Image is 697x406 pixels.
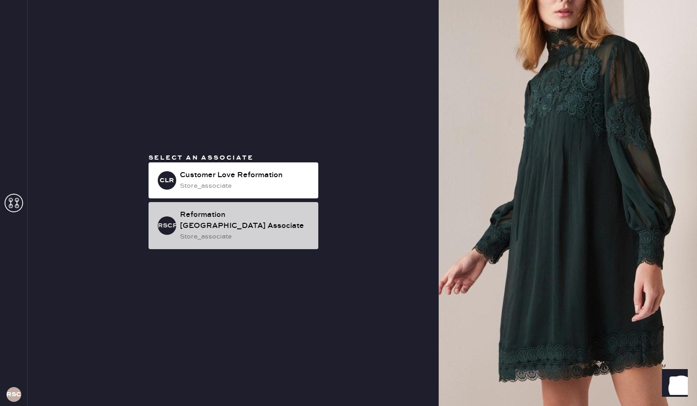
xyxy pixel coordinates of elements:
div: Customer Love Reformation [180,170,311,181]
div: Reformation [GEOGRAPHIC_DATA] Associate [180,209,311,232]
iframe: Front Chat [653,364,693,404]
h3: RSCP [6,391,21,398]
div: store_associate [180,181,311,191]
h3: RSCPA [158,222,176,229]
div: store_associate [180,232,311,242]
h3: CLR [160,177,174,184]
span: Select an associate [149,154,254,162]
